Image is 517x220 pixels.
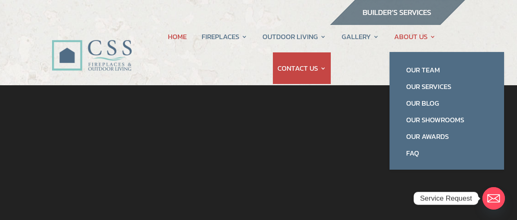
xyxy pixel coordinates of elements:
[398,62,496,78] a: Our Team
[342,21,379,52] a: GALLERY
[330,17,465,28] a: builder services construction supply
[168,21,187,52] a: HOME
[398,111,496,128] a: Our Showrooms
[398,128,496,145] a: Our Awards
[482,187,505,210] a: Email
[202,21,247,52] a: FIREPLACES
[52,18,132,75] img: CSS Fireplaces & Outdoor Living (Formerly Construction Solutions & Supply)- Jacksonville Ormond B...
[398,145,496,161] a: FAQ
[398,95,496,111] a: Our Blog
[398,78,496,95] a: Our Services
[394,21,436,52] a: ABOUT US
[262,21,326,52] a: OUTDOOR LIVING
[277,52,326,84] a: CONTACT US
